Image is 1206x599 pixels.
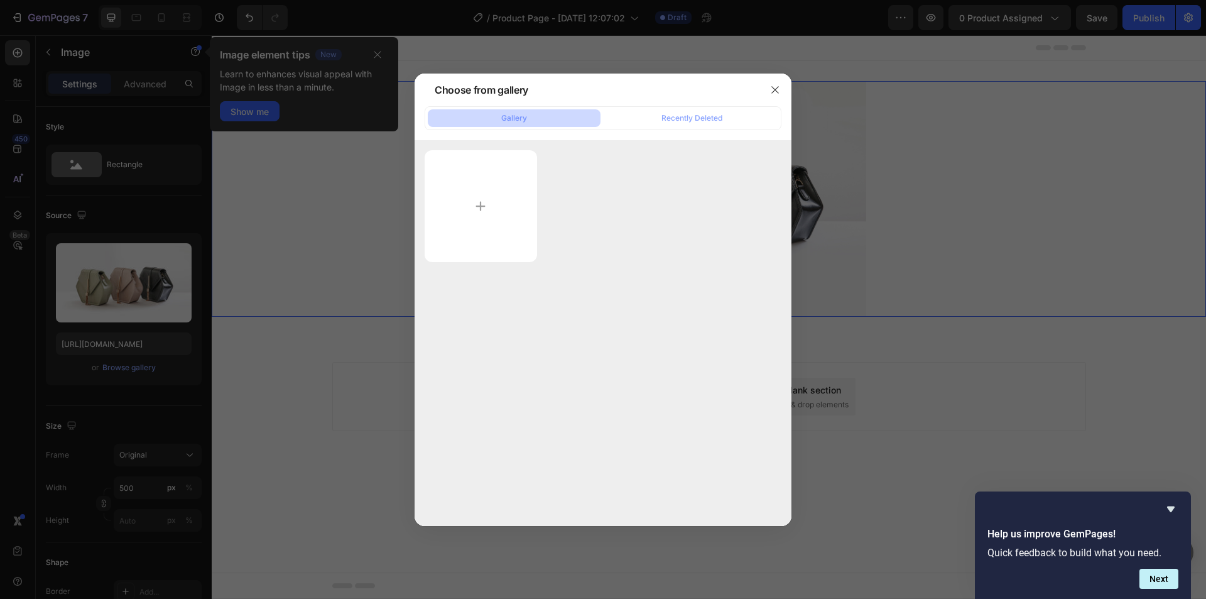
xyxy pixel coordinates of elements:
[428,109,600,127] button: Gallery
[553,348,629,361] div: Add blank section
[1163,502,1178,517] button: Hide survey
[543,364,637,375] span: then drag & drop elements
[661,113,722,124] div: Recently Deleted
[460,348,526,361] div: Generate layout
[356,364,442,375] span: inspired by CRO experts
[16,28,43,40] div: Image
[459,364,526,375] span: from URL or image
[987,527,1178,542] h2: Help us improve GemPages!
[501,113,527,124] div: Gallery
[987,547,1178,559] p: Quick feedback to build what you need.
[467,320,527,333] span: Add section
[1139,569,1178,589] button: Next question
[606,109,778,127] button: Recently Deleted
[987,502,1178,589] div: Help us improve GemPages!
[362,348,438,361] div: Choose templates
[435,82,528,97] div: Choose from gallery
[340,46,655,282] img: image_demo.jpg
